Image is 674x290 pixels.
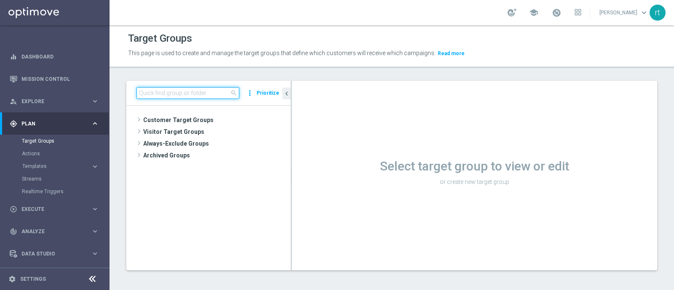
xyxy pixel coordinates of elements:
[91,97,99,105] i: keyboard_arrow_right
[10,120,17,128] i: gps_fixed
[10,53,17,61] i: equalizer
[21,251,91,256] span: Data Studio
[21,99,91,104] span: Explore
[437,49,465,58] button: Read more
[91,205,99,213] i: keyboard_arrow_right
[230,90,237,96] span: search
[8,275,16,283] i: settings
[10,98,91,105] div: Explore
[136,87,239,99] input: Quick find group or folder
[22,150,88,157] a: Actions
[91,227,99,235] i: keyboard_arrow_right
[91,162,99,170] i: keyboard_arrow_right
[9,76,99,82] button: Mission Control
[22,164,91,169] div: Templates
[10,250,91,258] div: Data Studio
[10,205,17,213] i: play_circle_outline
[22,188,88,195] a: Realtime Triggers
[9,228,99,235] button: track_changes Analyze keyboard_arrow_right
[10,98,17,105] i: person_search
[143,138,291,149] span: Always-Exclude Groups
[128,50,436,56] span: This page is used to create and manage the target groups that define which customers will receive...
[22,164,83,169] span: Templates
[143,114,291,126] span: Customer Target Groups
[10,265,99,287] div: Optibot
[599,6,650,19] a: [PERSON_NAME]keyboard_arrow_down
[9,98,99,105] button: person_search Explore keyboard_arrow_right
[10,205,91,213] div: Execute
[10,228,17,235] i: track_changes
[9,120,99,127] button: gps_fixed Plan keyboard_arrow_right
[292,159,657,174] h1: Select target group to view or edit
[22,173,109,185] div: Streams
[21,121,91,126] span: Plan
[143,126,291,138] span: Visitor Target Groups
[282,88,291,99] button: chevron_left
[246,87,254,99] i: more_vert
[529,8,538,17] span: school
[22,176,88,182] a: Streams
[91,250,99,258] i: keyboard_arrow_right
[21,229,91,234] span: Analyze
[10,228,91,235] div: Analyze
[22,163,99,170] button: Templates keyboard_arrow_right
[143,149,291,161] span: Archived Groups
[9,53,99,60] button: equalizer Dashboard
[91,120,99,128] i: keyboard_arrow_right
[21,68,99,90] a: Mission Control
[20,277,46,282] a: Settings
[10,45,99,68] div: Dashboard
[21,265,88,287] a: Optibot
[9,206,99,213] button: play_circle_outline Execute keyboard_arrow_right
[22,138,88,144] a: Target Groups
[283,90,291,98] i: chevron_left
[639,8,649,17] span: keyboard_arrow_down
[10,68,99,90] div: Mission Control
[292,178,657,186] p: or create new target group
[22,147,109,160] div: Actions
[22,160,109,173] div: Templates
[21,207,91,212] span: Execute
[650,5,666,21] div: rt
[22,185,109,198] div: Realtime Triggers
[22,135,109,147] div: Target Groups
[10,120,91,128] div: Plan
[128,32,192,45] h1: Target Groups
[255,88,281,99] button: Prioritize
[21,45,99,68] a: Dashboard
[9,250,99,257] button: Data Studio keyboard_arrow_right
